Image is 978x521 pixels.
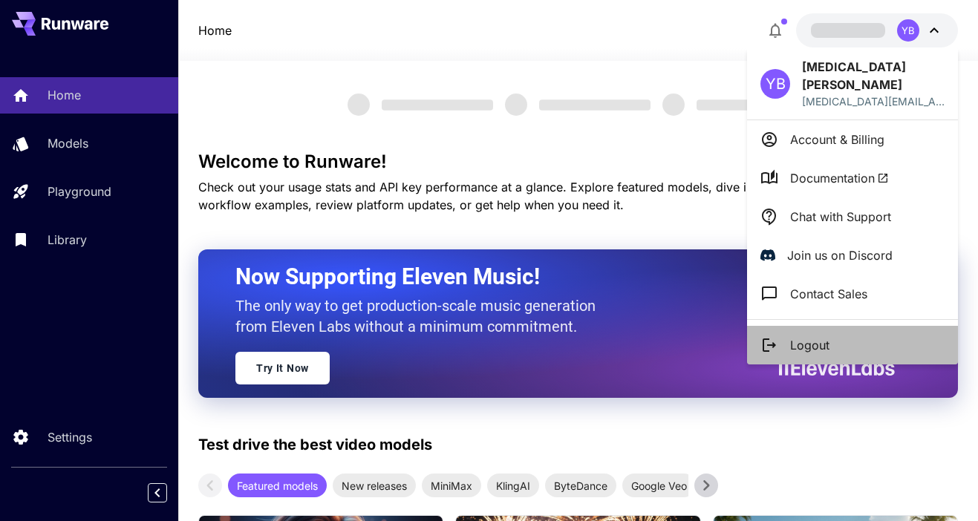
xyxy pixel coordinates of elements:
[790,285,867,303] p: Contact Sales
[760,69,790,99] div: YB
[802,58,945,94] p: [MEDICAL_DATA][PERSON_NAME]
[802,94,945,109] p: [MEDICAL_DATA][EMAIL_ADDRESS]
[790,336,829,354] p: Logout
[790,169,889,187] span: Documentation
[790,131,884,148] p: Account & Billing
[802,94,945,109] div: yasmin@royo.ai
[790,208,891,226] p: Chat with Support
[787,246,893,264] p: Join us on Discord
